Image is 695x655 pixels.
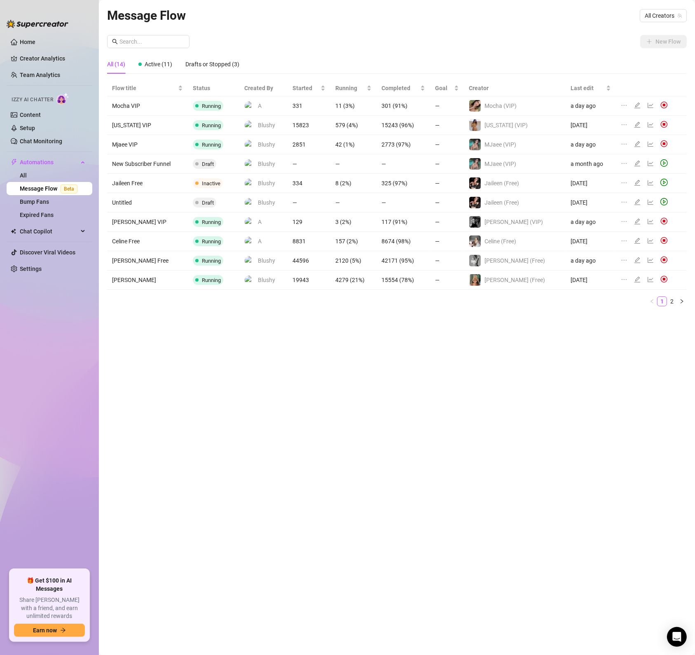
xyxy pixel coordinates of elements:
img: Blushy [245,159,254,169]
th: Created By [239,80,288,96]
td: 2120 (5%) [330,251,377,270]
td: a day ago [566,212,616,232]
td: 42 (1%) [330,135,377,154]
span: edit [634,276,641,283]
a: Settings [20,266,42,272]
span: Beta [61,184,77,193]
span: Izzy AI Chatter [12,96,53,104]
span: edit [634,179,641,186]
td: — [377,193,430,212]
td: 2851 [288,135,330,154]
span: [PERSON_NAME] (Free) [484,277,545,283]
td: [DATE] [566,232,616,251]
button: right [677,296,687,306]
span: Earn now [33,627,57,634]
button: left [647,296,657,306]
td: — [430,212,464,232]
td: 42171 (95%) [377,251,430,270]
th: Flow title [107,80,188,96]
td: [DATE] [566,174,616,193]
img: Kennedy (VIP) [469,216,481,228]
td: — [430,135,464,154]
img: svg%3e [660,275,668,283]
span: Chat Copilot [20,225,78,238]
td: Mjaee VIP [107,135,188,154]
span: play-circle [660,179,668,186]
span: Celine (Free) [484,238,516,245]
td: a month ago [566,154,616,174]
span: ellipsis [621,141,627,147]
td: a day ago [566,251,616,270]
td: — [430,116,464,135]
img: Kennedy (Free) [469,255,481,266]
th: Running [330,80,377,96]
td: 157 (2%) [330,232,377,251]
td: — [430,270,464,290]
span: ellipsis [621,160,627,167]
td: 334 [288,174,330,193]
td: [DATE] [566,270,616,290]
span: Running [202,238,221,245]
span: A [258,217,262,226]
span: Last edit [571,84,604,93]
span: Flow title [112,84,176,93]
span: Goal [435,84,453,93]
button: New Flow [640,35,687,48]
td: — [377,154,430,174]
a: Content [20,112,41,118]
td: a day ago [566,96,616,116]
span: Blushy [258,179,275,188]
span: thunderbolt [11,159,17,165]
span: Blushy [258,140,275,149]
span: Inactive [202,180,220,186]
img: Jaileen (Free) [469,177,481,189]
td: 4279 (21%) [330,270,377,290]
span: edit [634,160,641,167]
td: a day ago [566,135,616,154]
td: [DATE] [566,193,616,212]
td: — [430,174,464,193]
td: New Subscriber Funnel [107,154,188,174]
td: 19943 [288,270,330,290]
span: Blushy [258,256,275,265]
span: All Creators [645,9,682,22]
span: Active (11) [145,61,172,68]
span: A [258,237,262,246]
img: Ellie (Free) [469,274,481,286]
img: Georgia (VIP) [469,119,481,131]
span: A [258,101,262,110]
span: arrow-right [60,627,66,633]
a: 1 [658,297,667,306]
td: Jaileen Free [107,174,188,193]
img: Mocha (VIP) [469,100,481,112]
img: MJaee (VIP) [469,158,481,170]
span: edit [634,218,641,225]
a: Setup [20,125,35,131]
li: 2 [667,296,677,306]
span: Blushy [258,121,275,130]
span: edit [634,257,641,263]
img: svg%3e [660,140,668,147]
span: right [679,299,684,304]
span: [PERSON_NAME] (Free) [484,257,545,264]
td: 2773 (97%) [377,135,430,154]
span: [US_STATE] (VIP) [484,122,528,128]
span: Running [202,122,221,128]
img: Blushy [245,198,254,207]
td: 579 (4%) [330,116,377,135]
li: Previous Page [647,296,657,306]
span: ellipsis [621,218,627,225]
img: svg%3e [660,237,668,244]
th: Goal [430,80,464,96]
td: — [430,96,464,116]
td: — [430,232,464,251]
span: Automations [20,156,78,169]
span: [PERSON_NAME] (VIP) [484,219,543,225]
a: Team Analytics [20,72,60,78]
span: edit [634,199,641,205]
span: Running [202,277,221,283]
td: 8674 (98%) [377,232,430,251]
span: Running [202,142,221,148]
span: Jaileen (Free) [484,199,519,206]
span: Jaileen (Free) [484,180,519,186]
